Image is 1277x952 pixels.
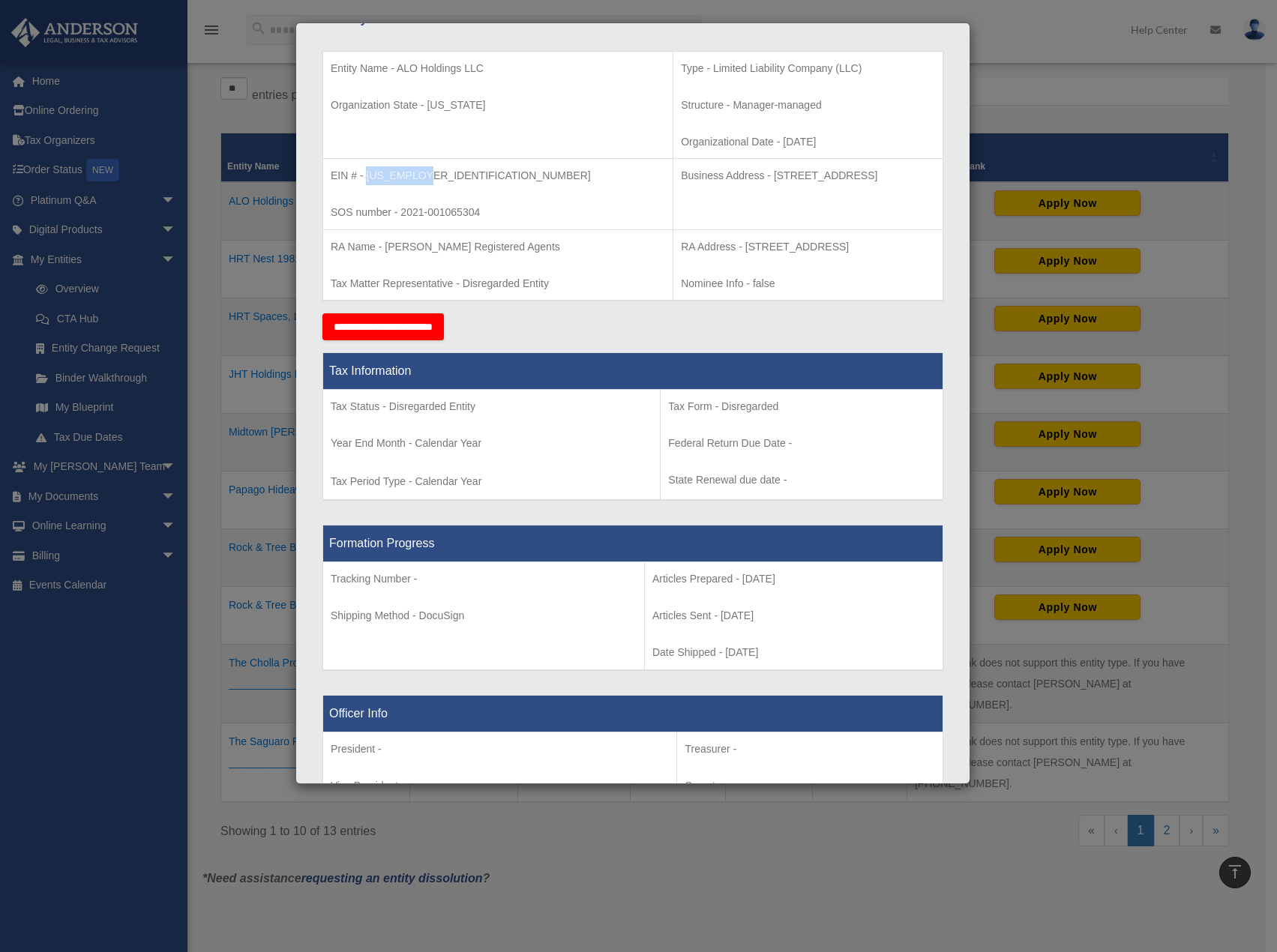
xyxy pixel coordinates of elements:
th: Formation Progress [323,525,943,562]
p: Business Address - [STREET_ADDRESS] [681,166,935,185]
p: Secretary - [685,777,935,795]
p: SOS number - 2021-001065304 [331,203,665,222]
p: Shipping Method - DocuSign [331,606,637,625]
p: RA Name - [PERSON_NAME] Registered Agents [331,238,665,256]
p: Year End Month - Calendar Year [331,434,652,453]
p: Type - Limited Liability Company (LLC) [681,59,935,78]
p: Tracking Number - [331,570,637,588]
th: Officer Info [323,695,943,732]
p: Tax Matter Representative - Disregarded Entity [331,274,665,293]
p: EIN # - [US_EMPLOYER_IDENTIFICATION_NUMBER] [331,166,665,185]
td: Tax Period Type - Calendar Year [323,390,661,501]
p: State Renewal due date - [668,471,935,489]
p: Organization State - [US_STATE] [331,96,665,115]
p: Articles Sent - [DATE] [652,606,935,625]
p: Treasurer - [685,740,935,759]
p: Entity Name - ALO Holdings LLC [331,59,665,78]
p: Nominee Info - false [681,274,935,293]
th: Tax Information [323,353,943,390]
p: Organizational Date - [DATE] [681,133,935,151]
p: Tax Form - Disregarded [668,397,935,416]
p: Vice President - [331,777,669,795]
p: Federal Return Due Date - [668,434,935,453]
p: Date Shipped - [DATE] [652,643,935,662]
p: Structure - Manager-managed [681,96,935,115]
p: President - [331,740,669,759]
p: RA Address - [STREET_ADDRESS] [681,238,935,256]
p: Tax Status - Disregarded Entity [331,397,652,416]
p: Articles Prepared - [DATE] [652,570,935,588]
